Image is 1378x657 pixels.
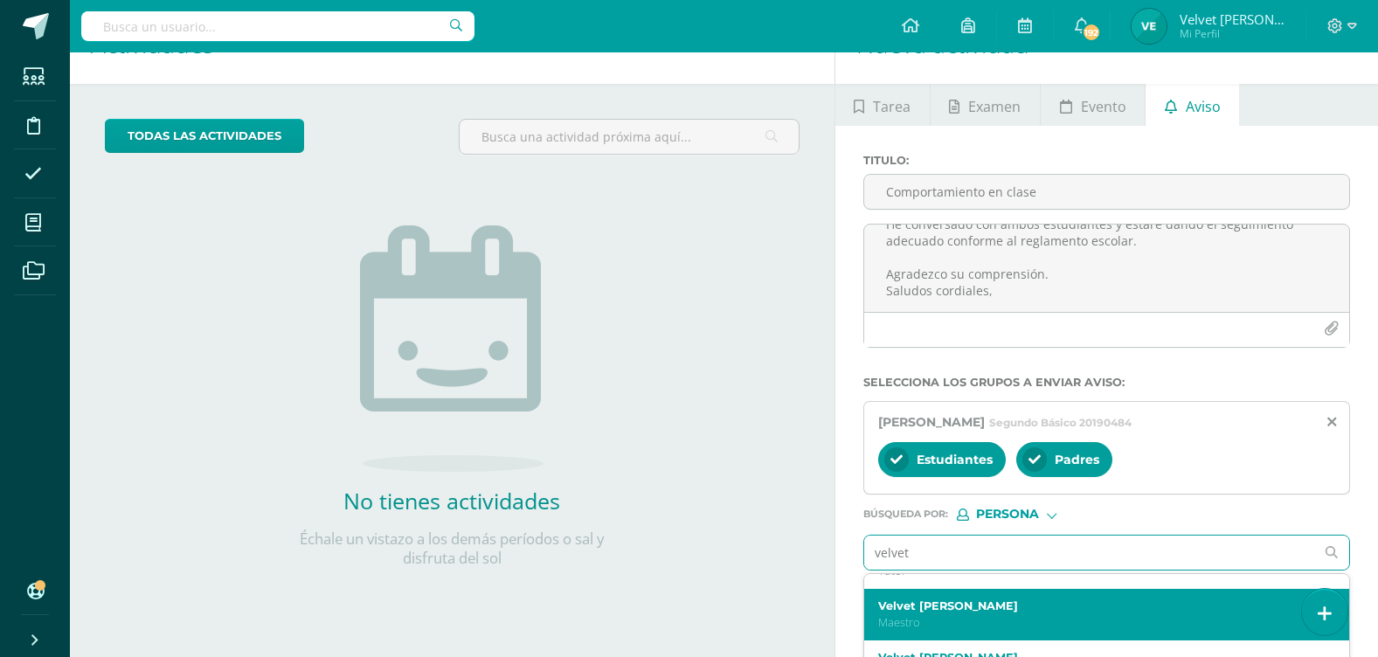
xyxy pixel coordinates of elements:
label: Selecciona los grupos a enviar aviso : [863,376,1350,389]
input: Ej. Mario Galindo [864,536,1315,570]
a: Tarea [835,84,930,126]
textarea: Estimados Padres de familia, Espero que al recibir esta nota se encuentren bien. Les escribo para... [864,225,1349,312]
span: Aviso [1186,86,1221,128]
p: Maestro [878,615,1316,630]
input: Busca una actividad próxima aquí... [460,120,798,154]
span: [PERSON_NAME] [878,414,985,430]
p: Échale un vistazo a los demás períodos o sal y disfruta del sol [277,529,627,568]
span: Segundo Básico 20190484 [989,416,1132,429]
span: Examen [968,86,1021,128]
span: Persona [976,509,1039,519]
label: Velvet [PERSON_NAME] [878,599,1316,612]
span: Búsqueda por : [863,509,948,519]
span: Estudiantes [917,452,993,467]
input: Busca un usuario... [81,11,474,41]
span: Evento [1081,86,1126,128]
a: todas las Actividades [105,119,304,153]
a: Aviso [1146,84,1239,126]
a: Examen [931,84,1040,126]
input: Titulo [864,175,1349,209]
a: Evento [1041,84,1145,126]
span: Tarea [873,86,911,128]
span: 192 [1082,23,1101,42]
span: Velvet [PERSON_NAME] [1180,10,1285,28]
label: Titulo : [863,154,1350,167]
div: [object Object] [957,508,1088,521]
img: 19b1e203de8e9b1ed5dcdd77fbbab152.png [1132,9,1167,44]
h2: No tienes actividades [277,486,627,515]
span: Padres [1055,452,1099,467]
span: Mi Perfil [1180,26,1285,41]
img: no_activities.png [360,225,544,472]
